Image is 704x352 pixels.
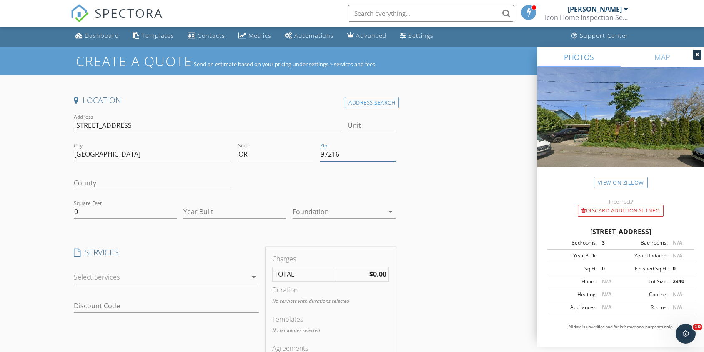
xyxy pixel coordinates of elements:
div: [STREET_ADDRESS] [547,227,694,237]
div: Rooms: [621,304,668,311]
a: Templates [129,28,178,44]
div: 0 [668,265,691,272]
div: Appliances: [550,304,597,311]
span: SPECTORA [95,4,163,22]
a: View on Zillow [594,177,648,188]
span: N/A [602,278,611,285]
i: arrow_drop_down [249,272,259,282]
strong: $0.00 [369,270,386,279]
div: Templates [142,32,174,40]
div: Incorrect? [537,198,704,205]
span: N/A [602,291,611,298]
span: N/A [673,239,682,246]
a: Contacts [184,28,228,44]
i: arrow_drop_down [386,207,396,217]
div: Icon Home Inspection Services [545,13,628,22]
div: 3 [597,239,621,247]
div: Year Updated: [621,252,668,260]
div: Metrics [248,32,271,40]
div: Settings [408,32,433,40]
div: Advanced [356,32,387,40]
div: Floors: [550,278,597,285]
a: MAP [621,47,704,67]
div: Discard Additional info [578,205,664,217]
div: Bedrooms: [550,239,597,247]
div: [PERSON_NAME] [568,5,622,13]
h1: Create a Quote [76,52,193,70]
div: 0 [597,265,621,272]
div: Charges [272,254,389,264]
span: N/A [673,304,682,311]
a: Dashboard [72,28,123,44]
div: Address Search [345,97,399,108]
img: streetview [537,67,704,187]
span: N/A [673,252,682,259]
a: PHOTOS [537,47,621,67]
h4: Location [74,95,396,106]
div: Sq Ft: [550,265,597,272]
input: Discount Code [74,299,259,313]
div: Automations [294,32,334,40]
span: N/A [673,291,682,298]
div: 2340 [668,278,691,285]
div: Contacts [198,32,225,40]
div: Duration [272,285,389,295]
div: Bathrooms: [621,239,668,247]
div: Support Center [580,32,629,40]
div: Finished Sq Ft: [621,265,668,272]
h4: SERVICES [74,247,259,258]
span: 10 [693,324,702,330]
a: SPECTORA [70,11,163,29]
img: The Best Home Inspection Software - Spectora [70,4,89,22]
p: No templates selected [272,327,389,334]
p: No services with durations selected [272,297,389,305]
div: Cooling: [621,291,668,298]
div: Templates [272,314,389,324]
a: Automations (Basic) [281,28,337,44]
td: TOTAL [272,267,334,282]
a: Support Center [568,28,632,44]
input: Search everything... [348,5,514,22]
div: Dashboard [85,32,119,40]
div: Year Built: [550,252,597,260]
span: N/A [602,304,611,311]
a: Metrics [235,28,275,44]
div: Lot Size: [621,278,668,285]
p: All data is unverified and for informational purposes only. [547,324,694,330]
div: Heating: [550,291,597,298]
span: Send an estimate based on your pricing under settings > services and fees [194,60,375,68]
iframe: Intercom live chat [676,324,696,344]
a: Advanced [344,28,390,44]
a: Settings [397,28,437,44]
